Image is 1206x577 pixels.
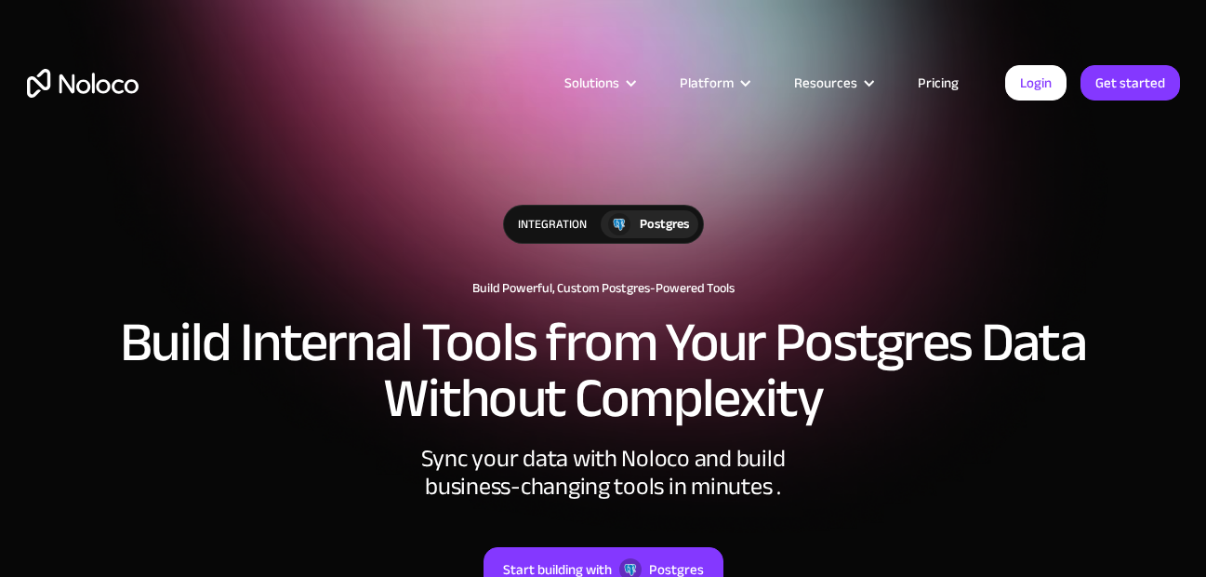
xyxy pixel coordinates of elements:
[564,71,619,95] div: Solutions
[680,71,734,95] div: Platform
[27,281,1180,296] h1: Build Powerful, Custom Postgres-Powered Tools
[771,71,895,95] div: Resources
[794,71,857,95] div: Resources
[27,69,139,98] a: home
[1005,65,1067,101] a: Login
[504,206,601,243] div: integration
[541,71,656,95] div: Solutions
[640,214,689,235] div: Postgres
[656,71,771,95] div: Platform
[325,445,882,501] div: Sync your data with Noloco and build business-changing tools in minutes .
[1080,65,1180,101] a: Get started
[27,315,1180,426] h2: Build Internal Tools from Your Postgres Data Without Complexity
[895,71,982,95] a: Pricing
